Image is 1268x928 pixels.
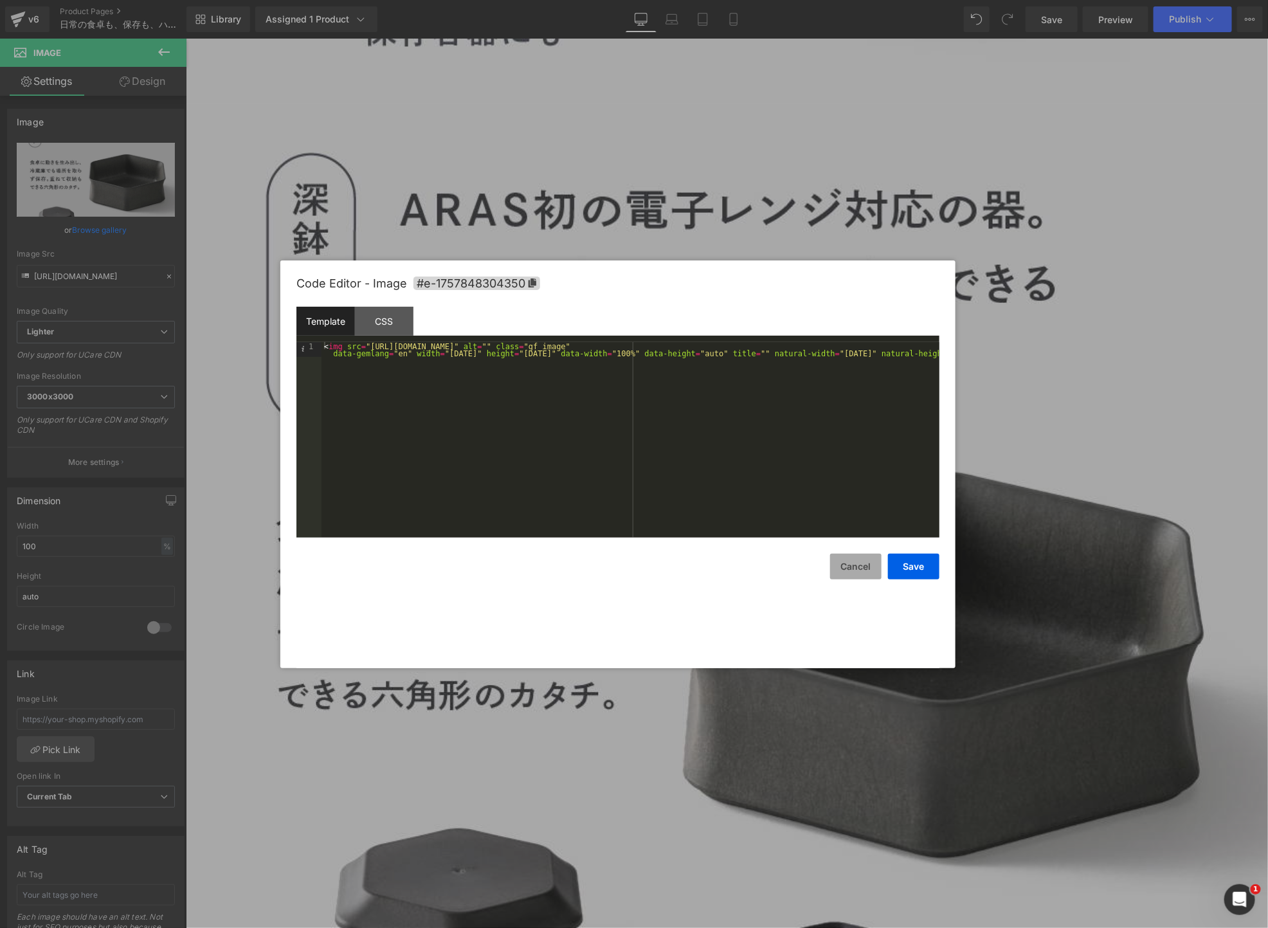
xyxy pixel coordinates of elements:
span: ホーム [33,427,56,437]
a: 設定 [166,408,247,440]
span: チャット [110,428,141,438]
div: 1 [296,342,322,357]
div: CSS [355,307,413,336]
span: 1 [1251,884,1261,895]
div: Template [296,307,355,336]
a: チャット [85,408,166,440]
a: ホーム [4,408,85,440]
span: Click to copy [413,277,540,290]
button: Cancel [830,554,882,579]
span: 設定 [199,427,214,437]
span: Code Editor - Image [296,277,407,290]
button: Save [888,554,939,579]
iframe: Intercom live chat [1224,884,1255,915]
